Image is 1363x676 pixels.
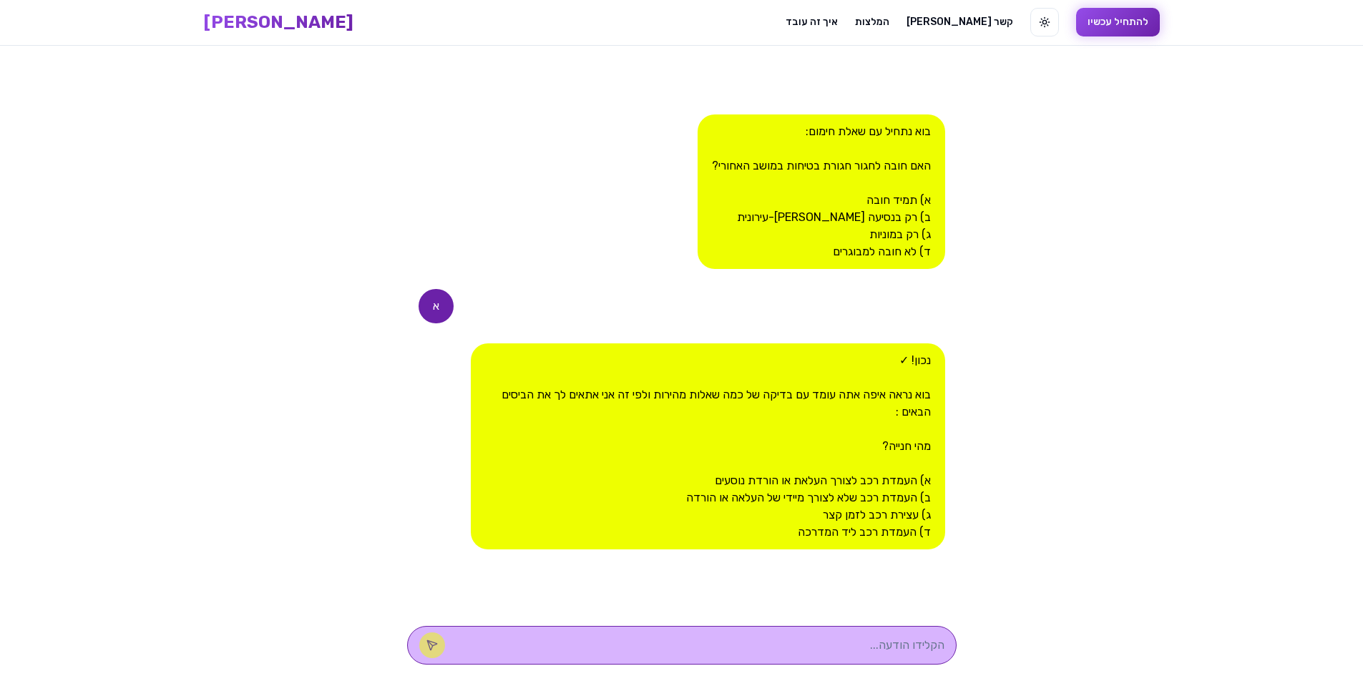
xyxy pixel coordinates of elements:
div: בוא נתחיל עם שאלת חימום: האם חובה לחגור חגורת בטיחות במושב האחורי? א) תמיד חובה ב) רק בנסיעה [PER... [698,114,945,269]
div: א [419,289,454,323]
a: איך זה עובד [786,15,838,29]
a: [PERSON_NAME] [204,11,353,34]
a: [PERSON_NAME] קשר [907,15,1013,29]
button: להתחיל עכשיו [1076,8,1160,36]
a: המלצות [855,15,889,29]
div: נכון! ✓ בוא נראה איפה אתה עומד עם בדיקה של כמה שאלות מהירות ולפי זה אני אתאים לך את הביסים הבאים ... [471,343,944,549]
